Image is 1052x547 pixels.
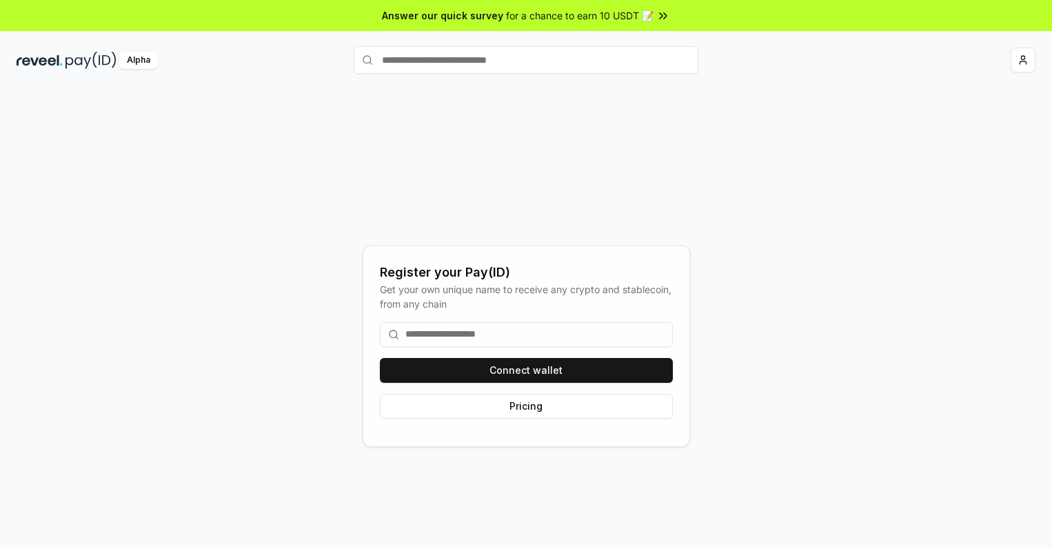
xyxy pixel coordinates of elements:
button: Connect wallet [380,358,673,383]
div: Get your own unique name to receive any crypto and stablecoin, from any chain [380,282,673,311]
div: Alpha [119,52,158,69]
img: pay_id [65,52,117,69]
span: for a chance to earn 10 USDT 📝 [506,8,654,23]
div: Register your Pay(ID) [380,263,673,282]
span: Answer our quick survey [382,8,503,23]
button: Pricing [380,394,673,419]
img: reveel_dark [17,52,63,69]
